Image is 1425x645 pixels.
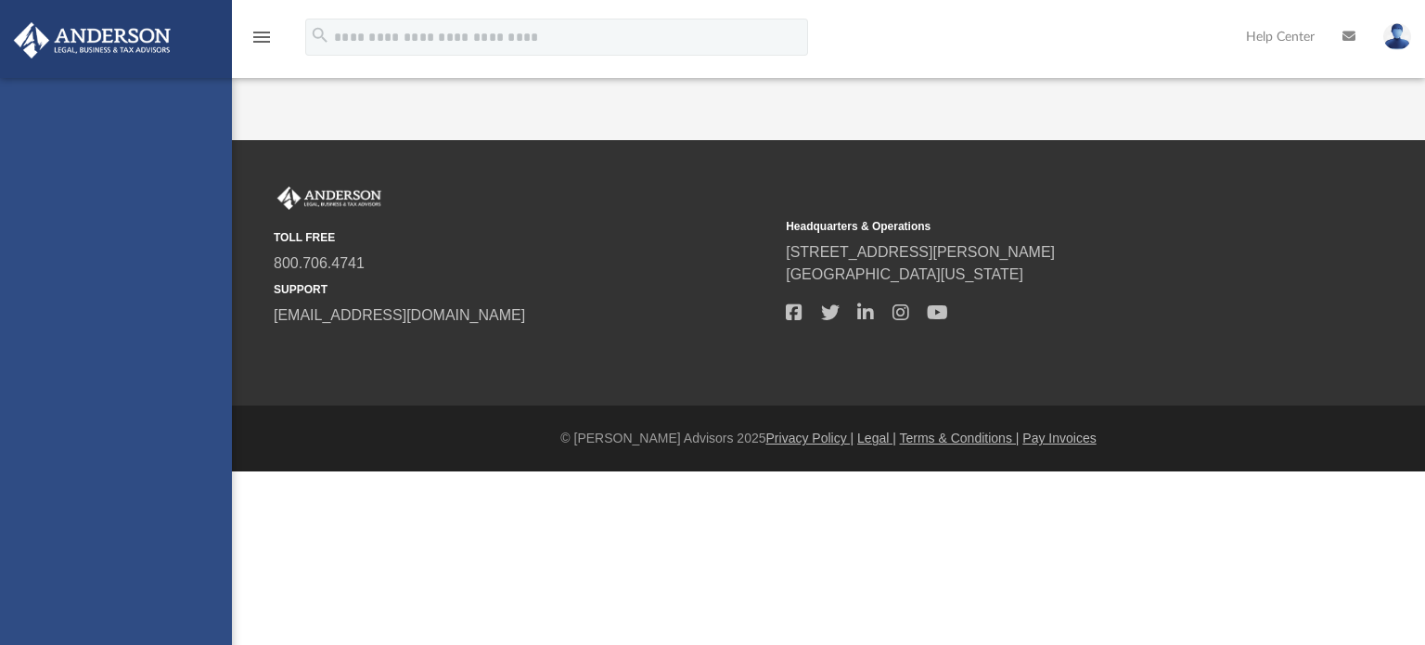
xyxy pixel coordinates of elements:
img: User Pic [1383,23,1411,50]
a: Terms & Conditions | [900,431,1020,445]
a: 800.706.4741 [274,255,365,271]
a: [EMAIL_ADDRESS][DOMAIN_NAME] [274,307,525,323]
a: [STREET_ADDRESS][PERSON_NAME] [786,244,1055,260]
img: Anderson Advisors Platinum Portal [274,187,385,211]
div: © [PERSON_NAME] Advisors 2025 [232,429,1425,448]
a: Pay Invoices [1022,431,1096,445]
small: TOLL FREE [274,229,773,246]
a: [GEOGRAPHIC_DATA][US_STATE] [786,266,1023,282]
i: menu [250,26,273,48]
i: search [310,25,330,45]
img: Anderson Advisors Platinum Portal [8,22,176,58]
a: Legal | [857,431,896,445]
a: Privacy Policy | [766,431,854,445]
small: Headquarters & Operations [786,218,1285,235]
small: SUPPORT [274,281,773,298]
a: menu [250,35,273,48]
